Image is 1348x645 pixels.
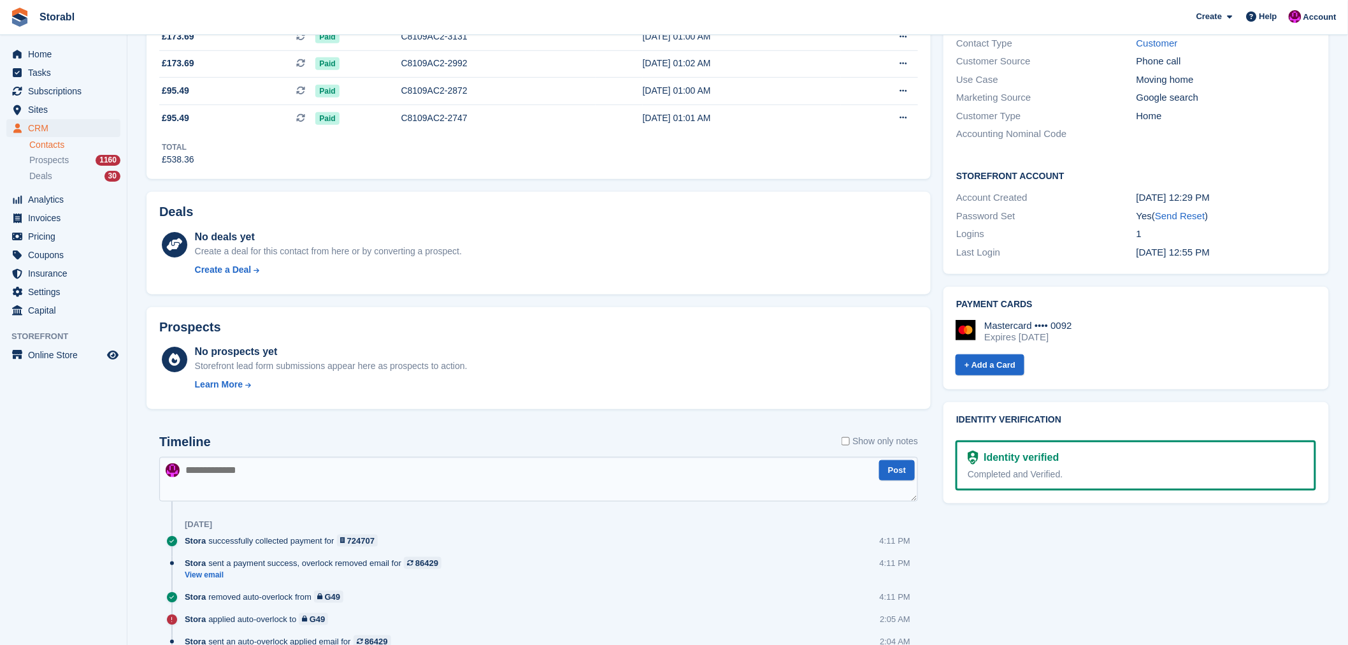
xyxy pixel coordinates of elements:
[315,85,339,98] span: Paid
[956,36,1136,51] div: Contact Type
[643,57,841,70] div: [DATE] 01:02 AM
[28,45,104,63] span: Home
[880,613,910,625] div: 2:05 AM
[34,6,80,27] a: Storabl
[185,613,206,625] span: Stora
[6,119,120,137] a: menu
[984,331,1072,343] div: Expires [DATE]
[185,557,206,569] span: Stora
[162,141,194,153] div: Total
[105,347,120,363] a: Preview store
[401,84,596,98] div: C8109AC2-2872
[185,535,384,547] div: successfully collected payment for
[28,119,104,137] span: CRM
[1136,191,1317,205] div: [DATE] 12:29 PM
[185,535,206,547] span: Stora
[314,591,343,603] a: G49
[1152,210,1208,221] span: ( )
[11,330,127,343] span: Storefront
[6,64,120,82] a: menu
[162,112,189,125] span: £95.49
[880,591,910,603] div: 4:11 PM
[6,228,120,245] a: menu
[1136,247,1210,257] time: 2025-05-18 11:55:30 UTC
[842,435,850,448] input: Show only notes
[315,112,339,125] span: Paid
[956,127,1136,141] div: Accounting Nominal Code
[956,169,1316,182] h2: Storefront Account
[401,112,596,125] div: C8109AC2-2747
[185,591,206,603] span: Stora
[1155,210,1205,221] a: Send Reset
[1259,10,1277,23] span: Help
[28,246,104,264] span: Coupons
[162,30,194,43] span: £173.69
[28,265,104,282] span: Insurance
[166,463,180,477] img: Helen Morton
[28,228,104,245] span: Pricing
[337,535,378,547] a: 724707
[956,191,1136,205] div: Account Created
[185,570,448,581] a: View email
[195,263,252,277] div: Create a Deal
[968,451,979,465] img: Identity Verification Ready
[1136,91,1317,105] div: Google search
[28,346,104,364] span: Online Store
[347,535,375,547] div: 724707
[956,209,1136,224] div: Password Set
[162,84,189,98] span: £95.49
[1303,11,1337,24] span: Account
[28,82,104,100] span: Subscriptions
[6,82,120,100] a: menu
[643,112,841,125] div: [DATE] 01:01 AM
[29,154,69,166] span: Prospects
[185,519,212,530] div: [DATE]
[6,45,120,63] a: menu
[1196,10,1222,23] span: Create
[28,301,104,319] span: Capital
[195,378,468,391] a: Learn More
[956,54,1136,69] div: Customer Source
[415,557,438,569] div: 86429
[956,227,1136,242] div: Logins
[956,73,1136,87] div: Use Case
[401,57,596,70] div: C8109AC2-2992
[968,468,1304,481] div: Completed and Verified.
[28,209,104,227] span: Invoices
[315,31,339,43] span: Paid
[6,209,120,227] a: menu
[299,613,328,625] a: G49
[310,613,326,625] div: G49
[643,30,841,43] div: [DATE] 01:00 AM
[6,301,120,319] a: menu
[984,320,1072,331] div: Mastercard •••• 0092
[185,613,334,625] div: applied auto-overlock to
[28,64,104,82] span: Tasks
[325,591,341,603] div: G49
[29,170,120,183] a: Deals 30
[6,246,120,264] a: menu
[404,557,441,569] a: 86429
[1136,209,1317,224] div: Yes
[956,109,1136,124] div: Customer Type
[195,378,243,391] div: Learn More
[6,283,120,301] a: menu
[28,101,104,119] span: Sites
[185,557,448,569] div: sent a payment success, overlock removed email for
[159,435,211,449] h2: Timeline
[29,139,120,151] a: Contacts
[1136,73,1317,87] div: Moving home
[879,460,915,481] button: Post
[956,300,1316,310] h2: Payment cards
[185,591,350,603] div: removed auto-overlock from
[162,57,194,70] span: £173.69
[956,91,1136,105] div: Marketing Source
[880,557,910,569] div: 4:11 PM
[956,415,1316,425] h2: Identity verification
[1289,10,1301,23] img: Helen Morton
[28,283,104,301] span: Settings
[643,84,841,98] div: [DATE] 01:00 AM
[195,229,462,245] div: No deals yet
[195,263,462,277] a: Create a Deal
[6,265,120,282] a: menu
